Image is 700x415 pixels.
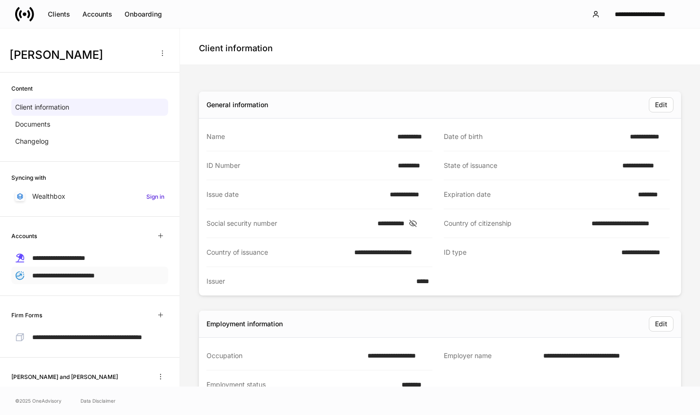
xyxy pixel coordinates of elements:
div: Accounts [82,9,112,19]
h6: [PERSON_NAME] and [PERSON_NAME] [11,372,118,381]
h6: Sign in [146,192,164,201]
div: Employer name [444,351,538,361]
a: Changelog [11,133,168,150]
button: Edit [649,97,673,112]
h6: Accounts [11,231,37,240]
button: Onboarding [118,7,168,22]
div: Country of issuance [206,248,349,257]
button: Accounts [76,7,118,22]
div: General information [206,100,268,110]
div: Edit [655,100,667,110]
p: Changelog [15,137,49,146]
div: Name [206,132,392,141]
div: Edit [655,319,667,329]
div: Onboarding [125,9,162,19]
a: Client information [11,99,168,116]
h6: Firm Forms [11,311,42,320]
h3: [PERSON_NAME] [9,47,151,63]
div: Clients [48,9,70,19]
div: Expiration date [444,190,632,199]
button: Clients [42,7,76,22]
h6: Content [11,84,33,93]
div: Occupation [206,351,362,360]
div: State of issuance [444,161,617,170]
p: Client information [15,102,69,112]
div: Issue date [206,190,384,199]
div: Employment status [206,380,396,389]
span: © 2025 OneAdvisory [15,397,62,405]
button: Edit [649,316,673,332]
div: Date of birth [444,132,624,141]
a: WealthboxSign in [11,188,168,205]
div: Country of citizenship [444,219,586,228]
div: ID Number [206,161,392,170]
h4: Client information [199,43,273,54]
a: Data Disclaimer [81,397,116,405]
a: Documents [11,116,168,133]
p: Wealthbox [32,192,65,201]
div: Issuer [206,277,411,286]
p: Documents [15,120,50,129]
div: Social security number [206,219,372,228]
h6: Syncing with [11,173,46,182]
div: ID type [444,248,616,258]
div: Employment information [206,319,283,329]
